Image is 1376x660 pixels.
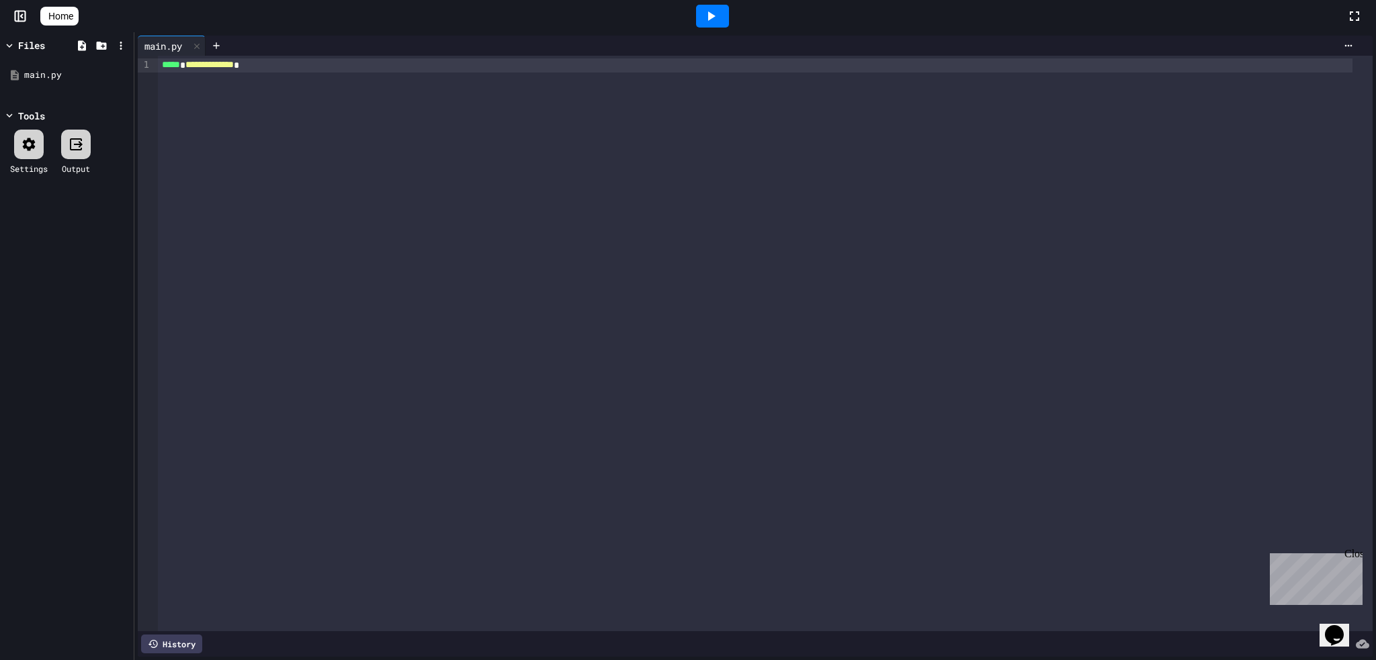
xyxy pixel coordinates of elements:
iframe: chat widget [1320,606,1363,647]
div: main.py [24,68,129,82]
iframe: chat widget [1264,548,1363,605]
span: Home [48,9,73,23]
div: main.py [138,36,206,56]
div: Tools [18,109,45,123]
div: 1 [138,58,151,73]
div: Output [62,162,90,175]
a: Home [40,7,79,26]
div: Files [18,38,45,52]
div: Settings [10,162,48,175]
div: main.py [138,39,189,53]
div: Chat with us now!Close [5,5,93,85]
div: History [141,634,202,653]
